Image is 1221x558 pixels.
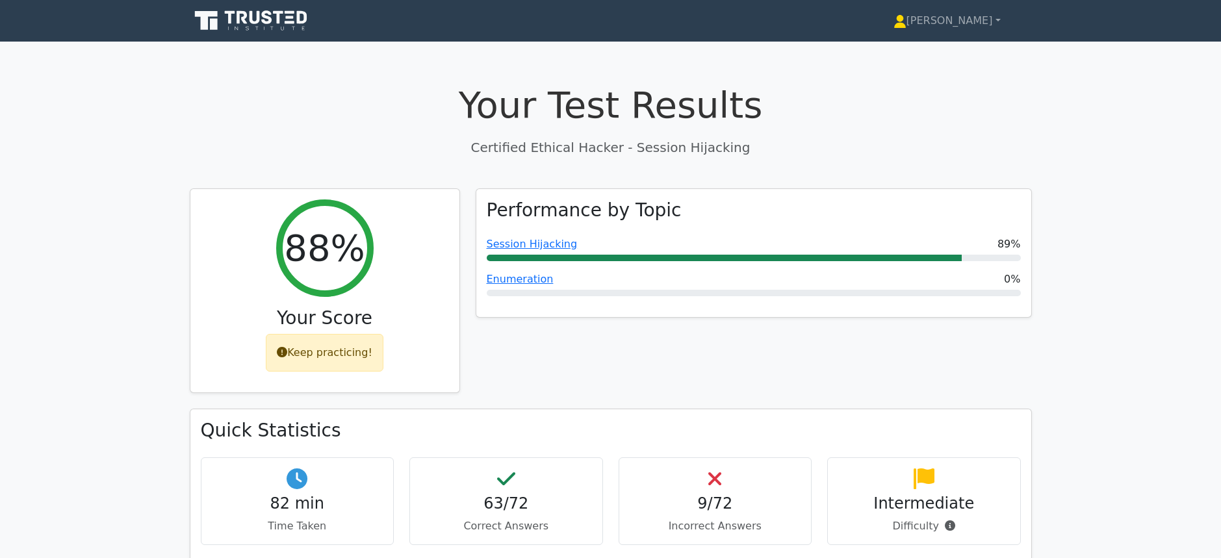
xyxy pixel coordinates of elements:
a: Session Hijacking [487,238,578,250]
a: Enumeration [487,273,554,285]
h4: Intermediate [838,494,1010,513]
h4: 9/72 [630,494,801,513]
h3: Your Score [201,307,449,329]
h3: Quick Statistics [201,420,1021,442]
span: 0% [1004,272,1020,287]
span: 89% [997,236,1021,252]
p: Correct Answers [420,518,592,534]
h1: Your Test Results [190,83,1032,127]
p: Incorrect Answers [630,518,801,534]
h4: 82 min [212,494,383,513]
p: Certified Ethical Hacker - Session Hijacking [190,138,1032,157]
a: [PERSON_NAME] [862,8,1032,34]
h3: Performance by Topic [487,199,682,222]
p: Difficulty [838,518,1010,534]
div: Keep practicing! [266,334,383,372]
h2: 88% [284,226,365,270]
p: Time Taken [212,518,383,534]
h4: 63/72 [420,494,592,513]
